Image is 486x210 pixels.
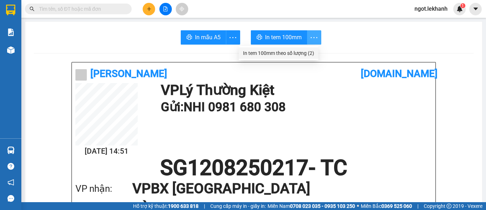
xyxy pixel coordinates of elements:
b: [PERSON_NAME] [90,68,167,80]
img: icon-new-feature [456,6,463,12]
span: question-circle [7,163,14,170]
span: | [417,202,418,210]
h1: VP BX [GEOGRAPHIC_DATA] [132,179,418,199]
div: VP nhận: [75,181,132,196]
button: aim [176,3,188,15]
button: more [226,30,240,45]
h1: VP Lý Thường Kiệt [161,83,428,97]
img: solution-icon [7,29,15,36]
button: file-add [159,3,172,15]
button: printerIn tem 100mm [251,30,307,45]
span: aim [179,6,184,11]
span: more [226,33,240,42]
span: Miền Bắc [361,202,412,210]
span: 1 [461,3,464,8]
span: printer [186,34,192,41]
button: caret-down [469,3,482,15]
span: search [30,6,35,11]
span: In tem 100mm [265,33,302,42]
span: ngot.lekhanh [409,4,453,13]
span: ⚪️ [357,205,359,208]
button: plus [143,3,155,15]
span: message [7,195,14,202]
span: more [307,33,321,42]
span: plus [147,6,152,11]
span: caret-down [472,6,479,12]
sup: 1 [460,3,465,8]
span: Hỗ trợ kỹ thuật: [133,202,199,210]
img: warehouse-icon [7,46,15,54]
strong: 0369 525 060 [381,203,412,209]
h1: Gửi: NHI 0981 680 308 [161,97,428,117]
span: In mẫu A5 [195,33,221,42]
h2: [DATE] 14:51 [75,145,138,157]
input: Tìm tên, số ĐT hoặc mã đơn [39,5,123,13]
strong: 0708 023 035 - 0935 103 250 [290,203,355,209]
button: more [307,30,321,45]
span: copyright [447,204,451,209]
b: [DOMAIN_NAME] [361,68,438,80]
img: logo-vxr [6,5,15,15]
img: warehouse-icon [7,147,15,154]
span: Miền Nam [268,202,355,210]
div: In tem 100mm theo số lượng (2) [243,49,314,57]
span: | [204,202,205,210]
h1: SG1208250217 - TC [75,157,432,179]
span: Cung cấp máy in - giấy in: [210,202,266,210]
span: printer [257,34,262,41]
button: printerIn mẫu A5 [181,30,226,45]
span: file-add [163,6,168,11]
span: notification [7,179,14,186]
strong: 1900 633 818 [168,203,199,209]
